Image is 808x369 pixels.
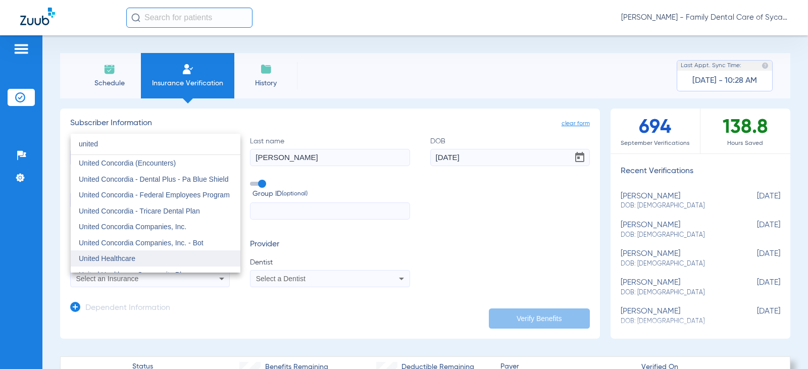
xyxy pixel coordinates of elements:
span: United Healthcare Community Plan [79,271,189,279]
span: United Concordia Companies, Inc. [79,223,186,231]
span: United Healthcare [79,254,135,262]
span: United Concordia (Encounters) [79,159,176,167]
span: United Concordia - Federal Employees Program [79,191,230,199]
span: United Concordia - Dental Plus - Pa Blue Shield [79,175,229,183]
input: dropdown search [71,134,240,154]
span: United Concordia Companies, Inc. - Bot [79,239,204,247]
span: United Concordia - Tricare Dental Plan [79,207,200,215]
